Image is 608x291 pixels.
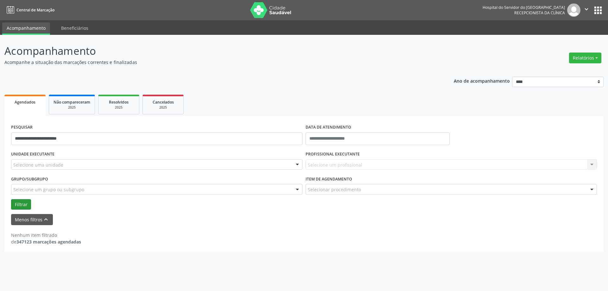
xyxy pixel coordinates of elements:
p: Acompanhamento [4,43,424,59]
span: Selecione uma unidade [13,161,63,168]
label: PROFISSIONAL EXECUTANTE [306,149,360,159]
label: Grupo/Subgrupo [11,174,48,184]
i:  [583,6,590,13]
button: Filtrar [11,199,31,210]
div: 2025 [147,105,179,110]
i: keyboard_arrow_up [42,216,49,223]
label: PESQUISAR [11,123,33,132]
strong: 347123 marcações agendadas [16,239,81,245]
div: Hospital do Servidor do [GEOGRAPHIC_DATA] [483,5,565,10]
span: Central de Marcação [16,7,54,13]
span: Selecione um grupo ou subgrupo [13,186,84,193]
button: apps [592,5,604,16]
label: DATA DE ATENDIMENTO [306,123,351,132]
a: Central de Marcação [4,5,54,15]
label: UNIDADE EXECUTANTE [11,149,54,159]
p: Ano de acompanhamento [454,77,510,85]
button:  [580,3,592,17]
img: img [567,3,580,17]
span: Selecionar procedimento [308,186,361,193]
a: Beneficiários [57,22,93,34]
p: Acompanhe a situação das marcações correntes e finalizadas [4,59,424,66]
div: Nenhum item filtrado [11,232,81,238]
a: Acompanhamento [2,22,50,35]
label: Item de agendamento [306,174,352,184]
div: 2025 [103,105,135,110]
span: Agendados [15,99,35,105]
button: Relatórios [569,53,601,63]
div: de [11,238,81,245]
span: Recepcionista da clínica [514,10,565,16]
span: Resolvidos [109,99,129,105]
div: 2025 [54,105,90,110]
span: Cancelados [153,99,174,105]
button: Menos filtroskeyboard_arrow_up [11,214,53,225]
span: Não compareceram [54,99,90,105]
